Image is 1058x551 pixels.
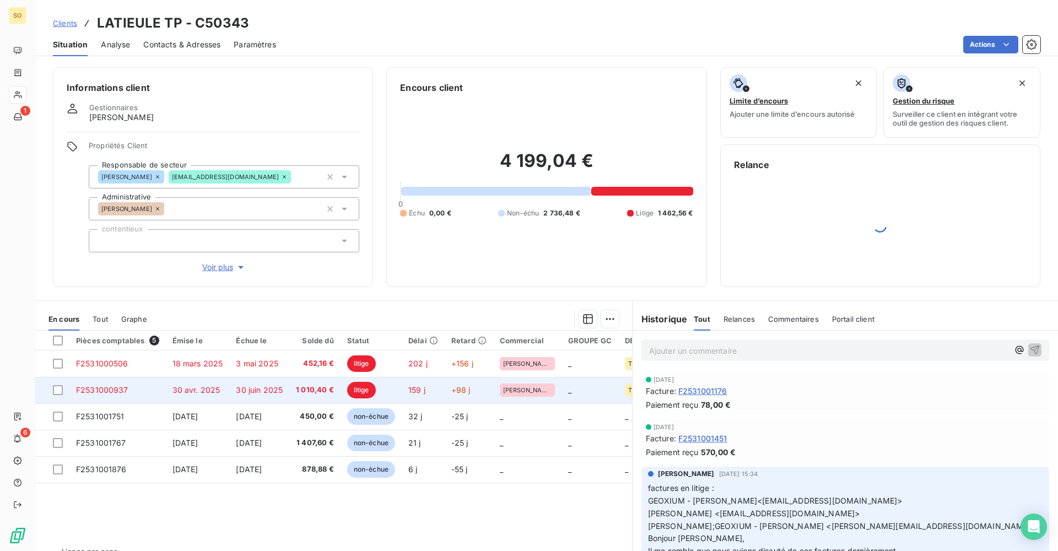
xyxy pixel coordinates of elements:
[646,385,676,397] span: Facture :
[76,359,128,368] span: F2531000506
[654,376,674,383] span: [DATE]
[625,464,628,474] span: _
[89,103,138,112] span: Gestionnaires
[500,464,503,474] span: _
[500,336,555,345] div: Commercial
[291,172,300,182] input: Ajouter une valeur
[172,438,198,447] span: [DATE]
[633,312,688,326] h6: Historique
[963,36,1018,53] button: Actions
[347,435,395,451] span: non-échue
[734,158,1027,171] h6: Relance
[76,385,128,395] span: F2531000937
[236,438,262,447] span: [DATE]
[451,385,471,395] span: +98 j
[76,412,125,421] span: F2531001751
[67,81,359,94] h6: Informations client
[236,464,262,474] span: [DATE]
[97,13,249,33] h3: LATIEULE TP - C50343
[296,385,334,396] span: 1 010,40 €
[101,206,152,212] span: [PERSON_NAME]
[347,461,395,478] span: non-échue
[648,483,903,505] span: factures en litige : GEOXIUM - [PERSON_NAME]<[EMAIL_ADDRESS][DOMAIN_NAME]>
[236,412,262,421] span: [DATE]
[347,408,395,425] span: non-échue
[172,174,279,180] span: [EMAIL_ADDRESS][DOMAIN_NAME]
[893,110,1031,127] span: Surveiller ce client en intégrant votre outil de gestion des risques client.
[730,110,855,118] span: Ajouter une limite d’encours autorisé
[500,412,503,421] span: _
[296,358,334,369] span: 452,16 €
[296,336,334,345] div: Solde dû
[568,464,571,474] span: _
[93,315,108,323] span: Tout
[9,7,26,24] div: SO
[347,336,395,345] div: Statut
[296,437,334,449] span: 1 407,60 €
[143,39,220,50] span: Contacts & Adresses
[408,412,423,421] span: 32 j
[893,96,954,105] span: Gestion du risque
[236,336,283,345] div: Échue le
[832,315,875,323] span: Portail client
[568,438,571,447] span: _
[451,359,473,368] span: +156 j
[53,19,77,28] span: Clients
[172,336,223,345] div: Émise le
[172,359,223,368] span: 18 mars 2025
[658,469,715,479] span: [PERSON_NAME]
[768,315,819,323] span: Commentaires
[101,39,130,50] span: Analyse
[654,424,674,430] span: [DATE]
[543,208,580,218] span: 2 736,48 €
[48,315,79,323] span: En cours
[53,39,88,50] span: Situation
[409,208,425,218] span: Échu
[398,199,403,208] span: 0
[1021,514,1047,540] div: Open Intercom Messenger
[568,359,571,368] span: _
[451,438,468,447] span: -25 j
[500,438,503,447] span: _
[720,67,877,138] button: Limite d’encoursAjouter une limite d’encours autorisé
[701,399,731,410] span: 78,00 €
[658,208,693,218] span: 1 462,56 €
[20,106,30,116] span: 1
[507,208,539,218] span: Non-échu
[694,315,710,323] span: Tout
[648,533,744,543] span: Bonjour [PERSON_NAME],
[76,438,126,447] span: F2531001767
[568,336,612,345] div: GROUPE GC
[648,509,860,518] span: ​[PERSON_NAME] <[EMAIL_ADDRESS][DOMAIN_NAME]>​
[646,399,699,410] span: Paiement reçu
[89,261,359,273] button: Voir plus
[678,385,727,397] span: F2531001176
[76,464,127,474] span: F2531001876
[503,387,552,393] span: [PERSON_NAME]
[636,208,654,218] span: Litige
[9,527,26,544] img: Logo LeanPay
[89,141,359,156] span: Propriétés Client
[568,412,571,421] span: _
[451,464,468,474] span: -55 j
[400,81,463,94] h6: Encours client
[408,464,417,474] span: 6 j
[400,150,693,183] h2: 4 199,04 €
[701,446,736,458] span: 570,00 €
[149,336,159,345] span: 5
[408,359,428,368] span: 202 j
[296,464,334,475] span: 878,88 €
[628,360,639,367] span: TLS
[625,412,628,421] span: _
[172,385,220,395] span: 30 avr. 2025
[568,385,571,395] span: _
[646,446,699,458] span: Paiement reçu
[429,208,451,218] span: 0,00 €
[76,336,159,345] div: Pièces comptables
[719,471,758,477] span: [DATE] 15:34
[678,433,727,444] span: F2531001451
[408,438,421,447] span: 21 j
[883,67,1040,138] button: Gestion du risqueSurveiller ce client en intégrant votre outil de gestion des risques client.
[20,428,30,437] span: 6
[724,315,755,323] span: Relances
